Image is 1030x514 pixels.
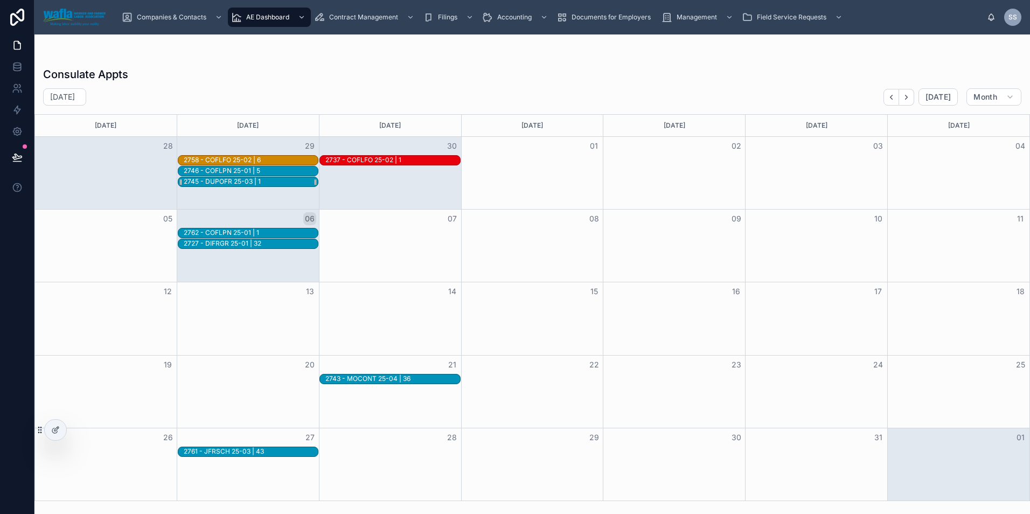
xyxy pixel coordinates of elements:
[114,5,987,29] div: scrollable content
[479,8,553,27] a: Accounting
[1014,212,1027,225] button: 11
[553,8,658,27] a: Documents for Employers
[872,212,885,225] button: 10
[446,431,458,444] button: 28
[184,166,260,175] div: 2746 - COFLPN 25-01 | 5
[119,8,228,27] a: Companies & Contacts
[899,89,914,106] button: Next
[184,156,261,164] div: 2758 - COFLFO 25-02 | 6
[43,9,106,26] img: App logo
[872,285,885,298] button: 17
[747,115,886,136] div: [DATE]
[605,115,743,136] div: [DATE]
[184,155,261,165] div: 2758 - COFLFO 25-02 | 6
[730,431,743,444] button: 30
[872,140,885,152] button: 03
[588,285,601,298] button: 15
[446,358,458,371] button: 21
[588,358,601,371] button: 22
[43,67,128,82] h1: Consulate Appts
[184,228,259,238] div: 2762 - COFLPN 25-01 | 1
[184,228,259,237] div: 2762 - COFLPN 25-01 | 1
[325,374,410,383] div: 2743 - MOCONT 25-04 | 36
[246,13,289,22] span: AE Dashboard
[303,358,316,371] button: 20
[1008,13,1017,22] span: SS
[438,13,457,22] span: Filings
[925,92,951,102] span: [DATE]
[1014,431,1027,444] button: 01
[588,212,601,225] button: 08
[446,285,458,298] button: 14
[37,115,175,136] div: [DATE]
[446,212,458,225] button: 07
[730,140,743,152] button: 02
[179,115,317,136] div: [DATE]
[162,431,175,444] button: 26
[311,8,420,27] a: Contract Management
[184,239,261,248] div: 2727 - DIFRGR 25-01 | 32
[162,140,175,152] button: 28
[137,13,206,22] span: Companies & Contacts
[50,92,75,102] h2: [DATE]
[162,358,175,371] button: 19
[162,285,175,298] button: 12
[303,140,316,152] button: 29
[446,140,458,152] button: 30
[730,358,743,371] button: 23
[872,431,885,444] button: 31
[918,88,958,106] button: [DATE]
[1014,285,1027,298] button: 18
[162,212,175,225] button: 05
[677,13,717,22] span: Management
[228,8,311,27] a: AE Dashboard
[329,13,398,22] span: Contract Management
[730,212,743,225] button: 09
[184,447,264,456] div: 2761 - JFRSCH 25-03 | 43
[973,92,997,102] span: Month
[872,358,885,371] button: 24
[303,212,316,225] button: 06
[1014,358,1027,371] button: 25
[1014,140,1027,152] button: 04
[303,285,316,298] button: 13
[321,115,460,136] div: [DATE]
[966,88,1021,106] button: Month
[730,285,743,298] button: 16
[325,155,401,165] div: 2737 - COFLFO 25-02 | 1
[658,8,739,27] a: Management
[184,166,260,176] div: 2746 - COFLPN 25-01 | 5
[497,13,532,22] span: Accounting
[463,115,602,136] div: [DATE]
[572,13,651,22] span: Documents for Employers
[889,115,1028,136] div: [DATE]
[739,8,848,27] a: Field Service Requests
[757,13,826,22] span: Field Service Requests
[325,156,401,164] div: 2737 - COFLFO 25-02 | 1
[303,431,316,444] button: 27
[34,114,1030,501] div: Month View
[184,177,261,186] div: 2745 - DUPOFR 25-03 | 1
[588,431,601,444] button: 29
[883,89,899,106] button: Back
[588,140,601,152] button: 01
[420,8,479,27] a: Filings
[325,374,410,384] div: 2743 - MOCONT 25-04 | 36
